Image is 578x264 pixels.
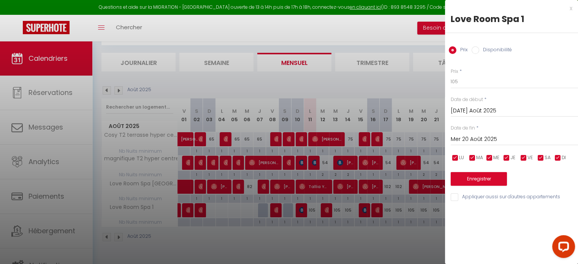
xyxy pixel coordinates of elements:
span: SA [545,154,551,161]
iframe: LiveChat chat widget [546,232,578,264]
button: Enregistrer [451,172,507,186]
label: Date de début [451,96,483,103]
span: DI [562,154,566,161]
div: x [445,4,572,13]
label: Date de fin [451,125,475,132]
span: VE [527,154,533,161]
span: LU [459,154,464,161]
span: MA [476,154,483,161]
label: Prix [456,46,468,55]
span: JE [510,154,515,161]
label: Prix [451,68,458,75]
span: ME [493,154,499,161]
div: Love Room Spa 1 [451,13,572,25]
label: Disponibilité [479,46,512,55]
